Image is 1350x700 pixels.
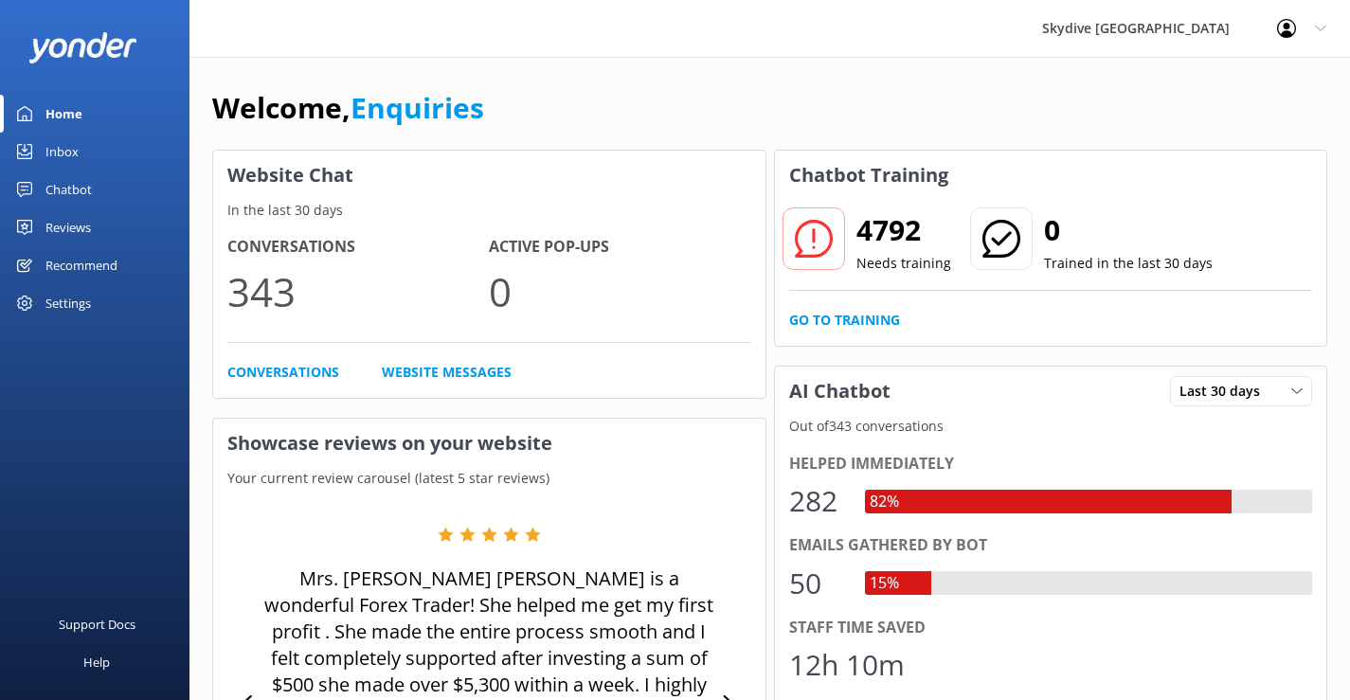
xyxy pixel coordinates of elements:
[789,310,900,331] a: Go to Training
[489,260,750,323] p: 0
[227,362,339,383] a: Conversations
[789,642,905,688] div: 12h 10m
[28,32,137,63] img: yonder-white-logo.png
[775,151,963,200] h3: Chatbot Training
[775,416,1327,437] p: Out of 343 conversations
[865,490,904,514] div: 82%
[227,260,489,323] p: 343
[865,571,904,596] div: 15%
[45,284,91,322] div: Settings
[213,151,765,200] h3: Website Chat
[45,133,79,171] div: Inbox
[45,208,91,246] div: Reviews
[59,605,135,643] div: Support Docs
[856,207,951,253] h2: 4792
[382,362,512,383] a: Website Messages
[213,419,765,468] h3: Showcase reviews on your website
[775,367,905,416] h3: AI Chatbot
[789,478,846,524] div: 282
[213,200,765,221] p: In the last 30 days
[789,616,1313,640] div: Staff time saved
[1044,207,1213,253] h2: 0
[213,468,765,489] p: Your current review carousel (latest 5 star reviews)
[351,88,484,127] a: Enquiries
[489,235,750,260] h4: Active Pop-ups
[83,643,110,681] div: Help
[227,235,489,260] h4: Conversations
[212,85,484,131] h1: Welcome,
[789,561,846,606] div: 50
[45,95,82,133] div: Home
[789,533,1313,558] div: Emails gathered by bot
[789,452,1313,476] div: Helped immediately
[1044,253,1213,274] p: Trained in the last 30 days
[45,171,92,208] div: Chatbot
[1179,381,1271,402] span: Last 30 days
[45,246,117,284] div: Recommend
[856,253,951,274] p: Needs training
